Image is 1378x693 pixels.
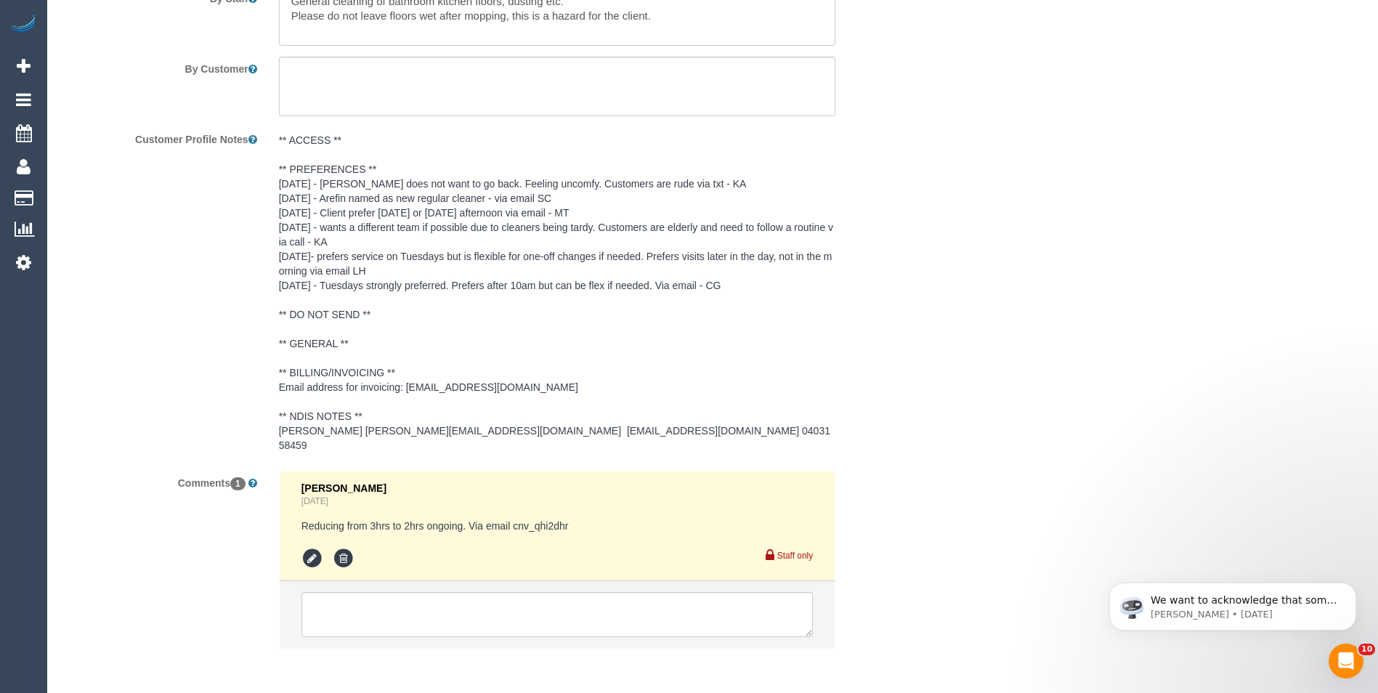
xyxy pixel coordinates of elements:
[301,496,328,506] a: [DATE]
[63,42,250,241] span: We want to acknowledge that some users may be experiencing lag or slower performance in our softw...
[9,15,38,35] img: Automaid Logo
[63,56,251,69] p: Message from Ellie, sent 2d ago
[301,482,386,494] span: [PERSON_NAME]
[1329,644,1363,678] iframe: Intercom live chat
[230,477,246,490] span: 1
[777,551,813,561] small: Staff only
[51,471,268,490] label: Comments
[51,127,268,147] label: Customer Profile Notes
[51,57,268,76] label: By Customer
[1358,644,1375,655] span: 10
[1087,552,1378,654] iframe: Intercom notifications message
[279,133,835,453] pre: ** ACCESS ** ** PREFERENCES ** [DATE] - [PERSON_NAME] does not want to go back. Feeling uncomfy. ...
[301,519,813,533] pre: Reducing from 3hrs to 2hrs ongoing. Via email cnv_qhi2dhr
